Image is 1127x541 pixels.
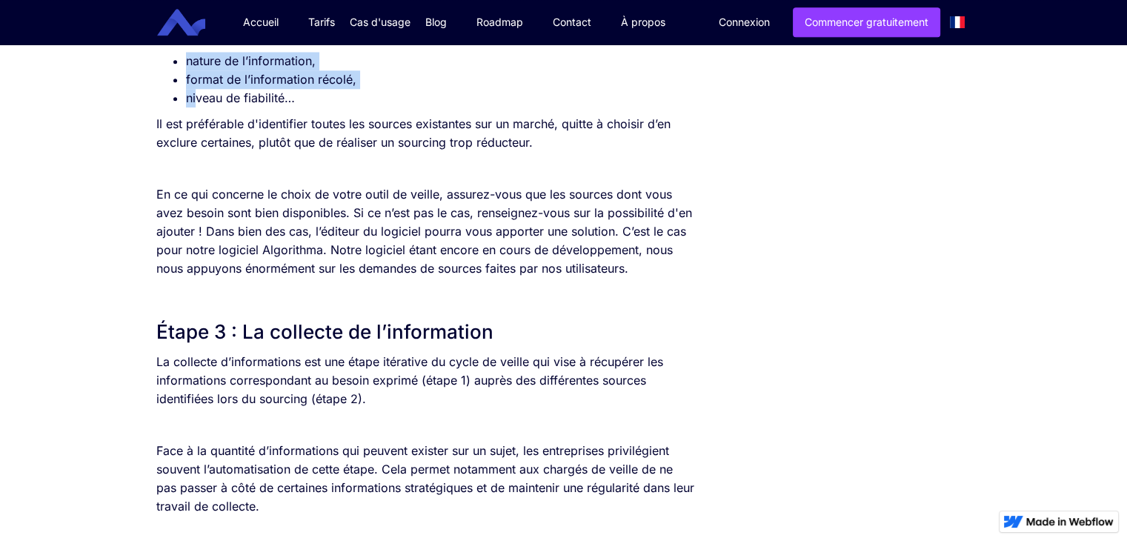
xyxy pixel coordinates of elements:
[793,7,940,37] a: Commencer gratuitement
[156,442,695,516] p: Face à la quantité d’informations qui peuvent exister sur un sujet, les entreprises privilégient ...
[168,9,216,36] a: home
[186,89,695,107] li: niveau de fiabilité…
[156,416,695,434] p: ‍
[350,15,410,30] div: Cas d'usage
[156,185,695,278] p: En ce qui concerne le choix de votre outil de veille, assurez-vous que les sources dont vous avez...
[156,353,695,408] p: La collecte d’informations est une étape itérative du cycle de veille qui vise à récupérer les in...
[156,319,695,345] h2: Étape 3 : La collecte de l’information
[186,70,695,89] li: format de l’information récolé,
[156,115,695,152] p: Il est préférable d'identifier toutes les sources existantes sur un marché, quitte à choisir d’en...
[156,285,695,304] p: ‍
[186,52,695,70] li: nature de l’information,
[1026,517,1114,526] img: Made in Webflow
[156,159,695,178] p: ‍
[708,8,781,36] a: Connexion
